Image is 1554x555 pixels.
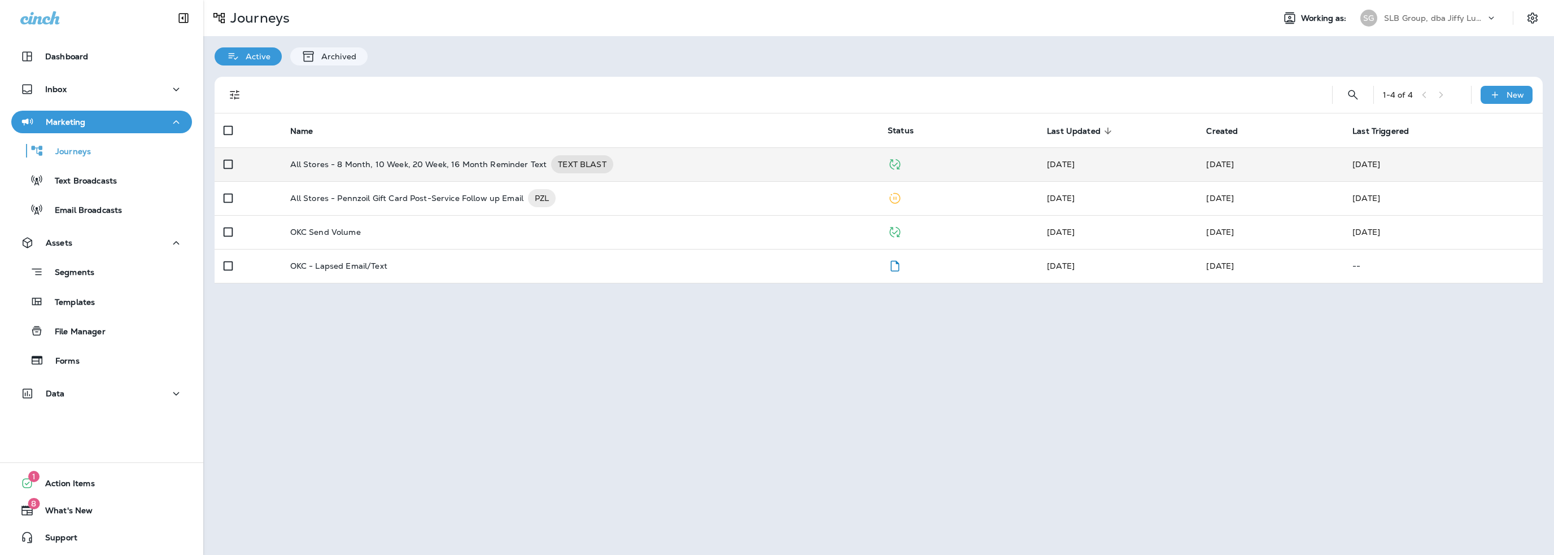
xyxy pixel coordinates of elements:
[11,526,192,549] button: Support
[46,389,65,398] p: Data
[1206,159,1234,169] span: Shane Kump
[240,52,270,61] p: Active
[316,52,356,61] p: Archived
[290,261,387,270] p: OKC - Lapsed Email/Text
[28,471,40,482] span: 1
[11,290,192,313] button: Templates
[45,52,88,61] p: Dashboard
[46,117,85,126] p: Marketing
[1352,126,1424,136] span: Last Triggered
[888,226,902,236] span: Published
[168,7,199,29] button: Collapse Sidebar
[1343,215,1543,249] td: [DATE]
[45,85,67,94] p: Inbox
[290,126,328,136] span: Name
[551,155,613,173] div: TEXT BLAST
[34,506,93,519] span: What's New
[888,125,914,136] span: Status
[551,159,613,170] span: TEXT BLAST
[43,206,122,216] p: Email Broadcasts
[43,268,94,279] p: Segments
[1047,126,1101,136] span: Last Updated
[1507,90,1524,99] p: New
[43,298,95,308] p: Templates
[1342,84,1364,106] button: Search Journeys
[528,193,556,204] span: PZL
[888,158,902,168] span: Published
[11,231,192,254] button: Assets
[11,348,192,372] button: Forms
[1301,14,1349,23] span: Working as:
[1522,8,1543,28] button: Settings
[1206,227,1234,237] span: J-P Scoville
[1352,261,1534,270] p: --
[1047,261,1075,271] span: Shane Kump
[888,260,902,270] span: Draft
[11,168,192,192] button: Text Broadcasts
[34,479,95,492] span: Action Items
[1360,10,1377,27] div: SG
[1384,14,1486,23] p: SLB Group, dba Jiffy Lube
[43,176,117,187] p: Text Broadcasts
[11,78,192,100] button: Inbox
[1343,181,1543,215] td: [DATE]
[290,126,313,136] span: Name
[11,382,192,405] button: Data
[11,45,192,68] button: Dashboard
[1047,193,1075,203] span: Shane Kump
[1206,193,1234,203] span: Shane Kump
[528,189,556,207] div: PZL
[888,192,902,202] span: Paused
[1383,90,1413,99] div: 1 - 4 of 4
[11,198,192,221] button: Email Broadcasts
[44,356,80,367] p: Forms
[290,189,523,207] p: All Stores - Pennzoil Gift Card Post-Service Follow up Email
[1047,227,1075,237] span: J-P Scoville
[290,155,547,173] p: All Stores - 8 Month, 10 Week, 20 Week, 16 Month Reminder Text
[1352,126,1409,136] span: Last Triggered
[46,238,72,247] p: Assets
[1047,159,1075,169] span: Shane Kump
[1047,126,1115,136] span: Last Updated
[11,499,192,522] button: 8What's New
[34,533,77,547] span: Support
[43,327,106,338] p: File Manager
[1343,147,1543,181] td: [DATE]
[1206,126,1238,136] span: Created
[11,111,192,133] button: Marketing
[224,84,246,106] button: Filters
[11,472,192,495] button: 1Action Items
[11,139,192,163] button: Journeys
[1206,126,1252,136] span: Created
[226,10,290,27] p: Journeys
[44,147,91,158] p: Journeys
[290,228,361,237] p: OKC Send Volume
[11,260,192,284] button: Segments
[1206,261,1234,271] span: Shane Kump
[11,319,192,343] button: File Manager
[28,498,40,509] span: 8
